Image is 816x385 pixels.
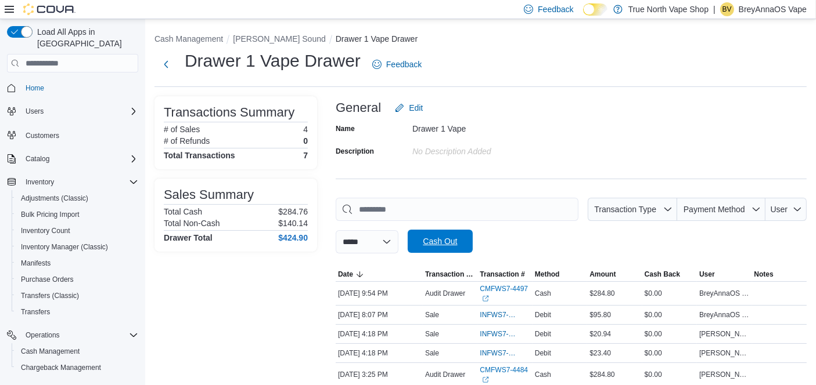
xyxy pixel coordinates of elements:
span: Cash Management [16,344,138,358]
button: Transaction Type [423,267,477,281]
span: Cash [535,370,551,379]
p: $284.76 [278,207,308,216]
p: 0 [303,136,308,146]
button: Transfers [12,304,143,320]
button: Transaction # [477,267,532,281]
label: Description [336,147,374,156]
span: Operations [26,330,60,340]
button: Purchase Orders [12,271,143,288]
span: Inventory Manager (Classic) [21,242,108,252]
input: This is a search bar. As you type, the results lower in the page will automatically filter. [336,198,578,221]
h6: Total Non-Cash [164,219,220,228]
span: Operations [21,328,138,342]
button: Inventory Manager (Classic) [12,239,143,255]
button: Payment Method [677,198,765,221]
a: Feedback [368,53,426,76]
div: [DATE] 9:54 PM [336,286,423,300]
button: Cash Out [408,230,473,253]
span: Transfers [16,305,138,319]
span: Customers [21,128,138,142]
button: Operations [2,327,143,343]
span: Inventory Count [21,226,70,235]
h3: Transactions Summary [164,106,294,119]
span: Manifests [21,259,51,268]
h4: Total Transactions [164,151,235,160]
span: Debit [535,348,551,358]
span: Manifests [16,256,138,270]
button: User [765,198,807,221]
span: BreyAnnaOS Vape [699,289,749,298]
a: Bulk Pricing Import [16,208,84,221]
div: $0.00 [642,308,697,322]
span: Users [26,107,44,116]
span: $284.80 [589,370,614,379]
div: [DATE] 4:18 PM [336,346,423,360]
div: $0.00 [642,368,697,382]
button: Home [2,79,143,96]
span: Cash Management [21,347,80,356]
img: Cova [23,3,76,15]
svg: External link [482,295,489,302]
a: Inventory Manager (Classic) [16,240,113,254]
span: Debit [535,329,551,339]
span: $23.40 [589,348,611,358]
span: Catalog [26,154,49,164]
h6: # of Sales [164,125,200,134]
span: Purchase Orders [21,275,74,284]
button: Adjustments (Classic) [12,190,143,206]
button: Operations [21,328,64,342]
button: Cash Management [12,343,143,359]
span: Inventory [21,175,138,189]
span: INFWS7-4391 [480,329,518,339]
button: [PERSON_NAME] Sound [233,34,326,43]
span: Inventory Count [16,224,138,238]
p: Sale [425,310,439,319]
span: Cash Out [423,235,457,247]
button: Users [2,103,143,119]
span: Inventory Manager (Classic) [16,240,138,254]
span: Transfers (Classic) [21,291,79,300]
span: Cash Back [645,270,680,279]
p: True North Vape Shop [628,2,709,16]
a: CMFWS7-4497External link [480,284,530,303]
p: Sale [425,329,439,339]
span: [PERSON_NAME] [699,329,749,339]
button: Notes [752,267,807,281]
button: Date [336,267,423,281]
span: User [771,205,788,214]
a: CMFWS7-4484External link [480,365,530,384]
div: BreyAnnaOS Vape [720,2,734,16]
div: Drawer 1 Vape [412,119,568,133]
span: INFWS7-4437 [480,310,518,319]
span: Bulk Pricing Import [16,208,138,221]
h4: Drawer Total [164,233,213,242]
span: Transfers [21,307,50,317]
button: Drawer 1 Vape Drawer [336,34,418,43]
a: Home [21,81,49,95]
span: Transfers (Classic) [16,289,138,303]
div: No Description added [412,142,568,156]
button: Method [533,267,587,281]
button: Inventory Count [12,223,143,239]
a: Cash Management [16,344,84,358]
p: Audit Drawer [425,370,465,379]
button: INFWS7-4389 [480,346,530,360]
button: INFWS7-4391 [480,327,530,341]
span: Debit [535,310,551,319]
span: [PERSON_NAME] [699,348,749,358]
div: [DATE] 8:07 PM [336,308,423,322]
button: Amount [587,267,642,281]
span: $20.94 [589,329,611,339]
h6: # of Refunds [164,136,210,146]
button: Edit [390,96,427,119]
span: Catalog [21,152,138,166]
button: Bulk Pricing Import [12,206,143,223]
span: Edit [409,102,423,114]
span: Users [21,104,138,118]
p: 4 [303,125,308,134]
span: Notes [754,270,774,279]
div: $0.00 [642,346,697,360]
span: $95.80 [589,310,611,319]
a: Manifests [16,256,55,270]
